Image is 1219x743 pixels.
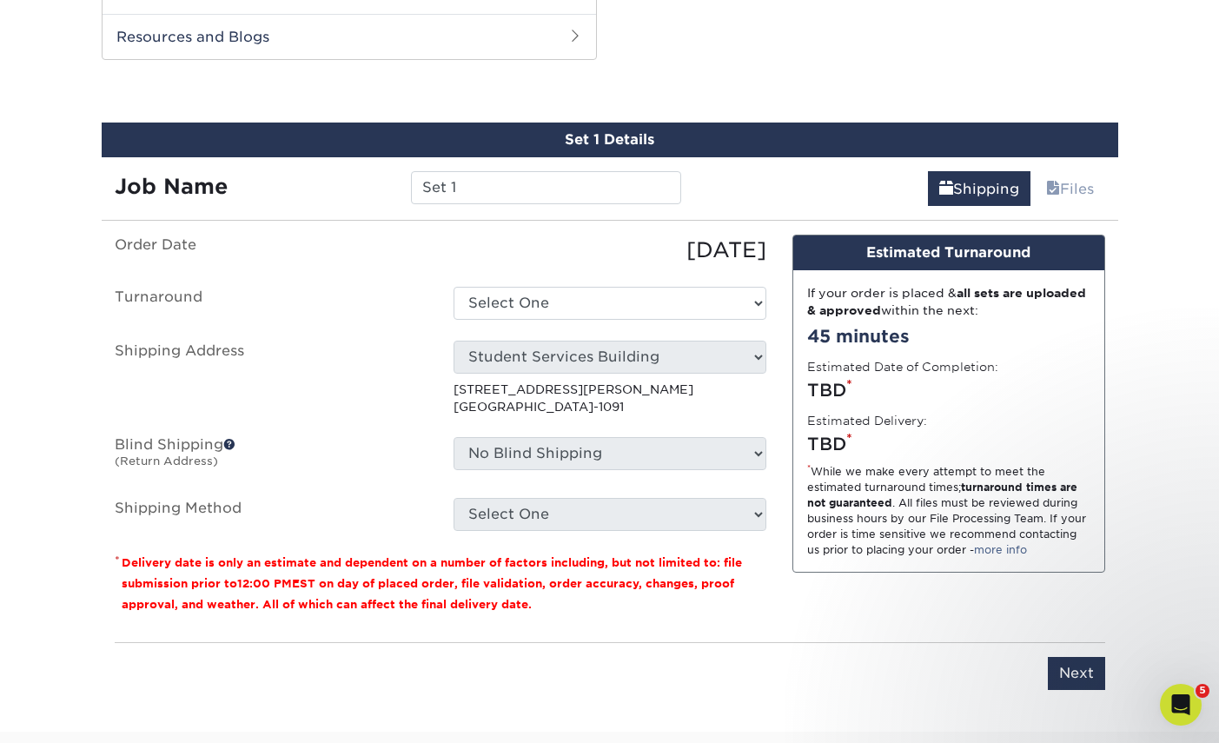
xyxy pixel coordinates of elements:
[807,481,1077,509] strong: turnaround times are not guaranteed
[441,235,779,266] div: [DATE]
[807,358,998,375] label: Estimated Date of Completion:
[102,341,441,416] label: Shipping Address
[807,412,927,429] label: Estimated Delivery:
[102,287,441,320] label: Turnaround
[928,171,1030,206] a: Shipping
[793,236,1104,270] div: Estimated Turnaround
[115,174,228,199] strong: Job Name
[1160,684,1202,726] iframe: Intercom live chat
[102,123,1118,157] div: Set 1 Details
[939,181,953,197] span: shipping
[454,381,766,416] p: [STREET_ADDRESS][PERSON_NAME] [GEOGRAPHIC_DATA]-1091
[807,431,1090,457] div: TBD
[102,498,441,531] label: Shipping Method
[4,690,148,737] iframe: Google Customer Reviews
[974,543,1027,556] a: more info
[1196,684,1209,698] span: 5
[115,454,218,468] small: (Return Address)
[102,235,441,266] label: Order Date
[807,284,1090,320] div: If your order is placed & within the next:
[1046,181,1060,197] span: files
[103,14,596,59] h2: Resources and Blogs
[807,323,1090,349] div: 45 minutes
[237,577,292,590] span: 12:00 PM
[102,437,441,477] label: Blind Shipping
[807,377,1090,403] div: TBD
[1048,657,1105,690] input: Next
[807,464,1090,558] div: While we make every attempt to meet the estimated turnaround times; . All files must be reviewed ...
[1035,171,1105,206] a: Files
[411,171,681,204] input: Enter a job name
[122,556,742,611] small: Delivery date is only an estimate and dependent on a number of factors including, but not limited...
